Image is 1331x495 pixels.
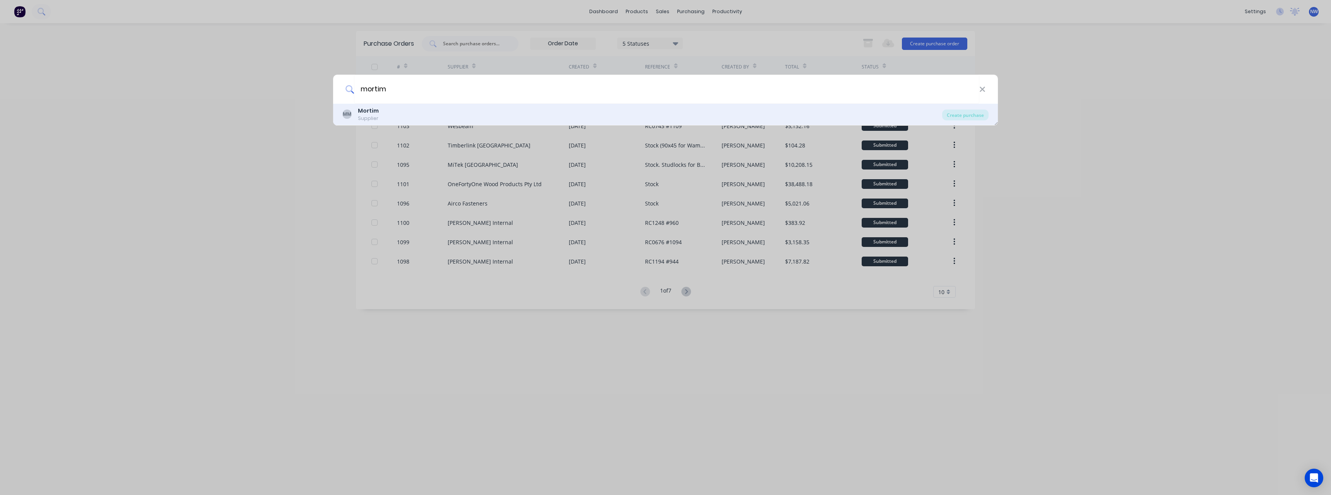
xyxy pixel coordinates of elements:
div: Supplier [358,115,379,122]
div: Open Intercom Messenger [1305,469,1323,487]
div: MM [342,110,352,119]
div: Create purchase [942,110,989,120]
b: Mortim [358,107,379,115]
input: Enter a supplier name to create a new order... [354,75,979,104]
